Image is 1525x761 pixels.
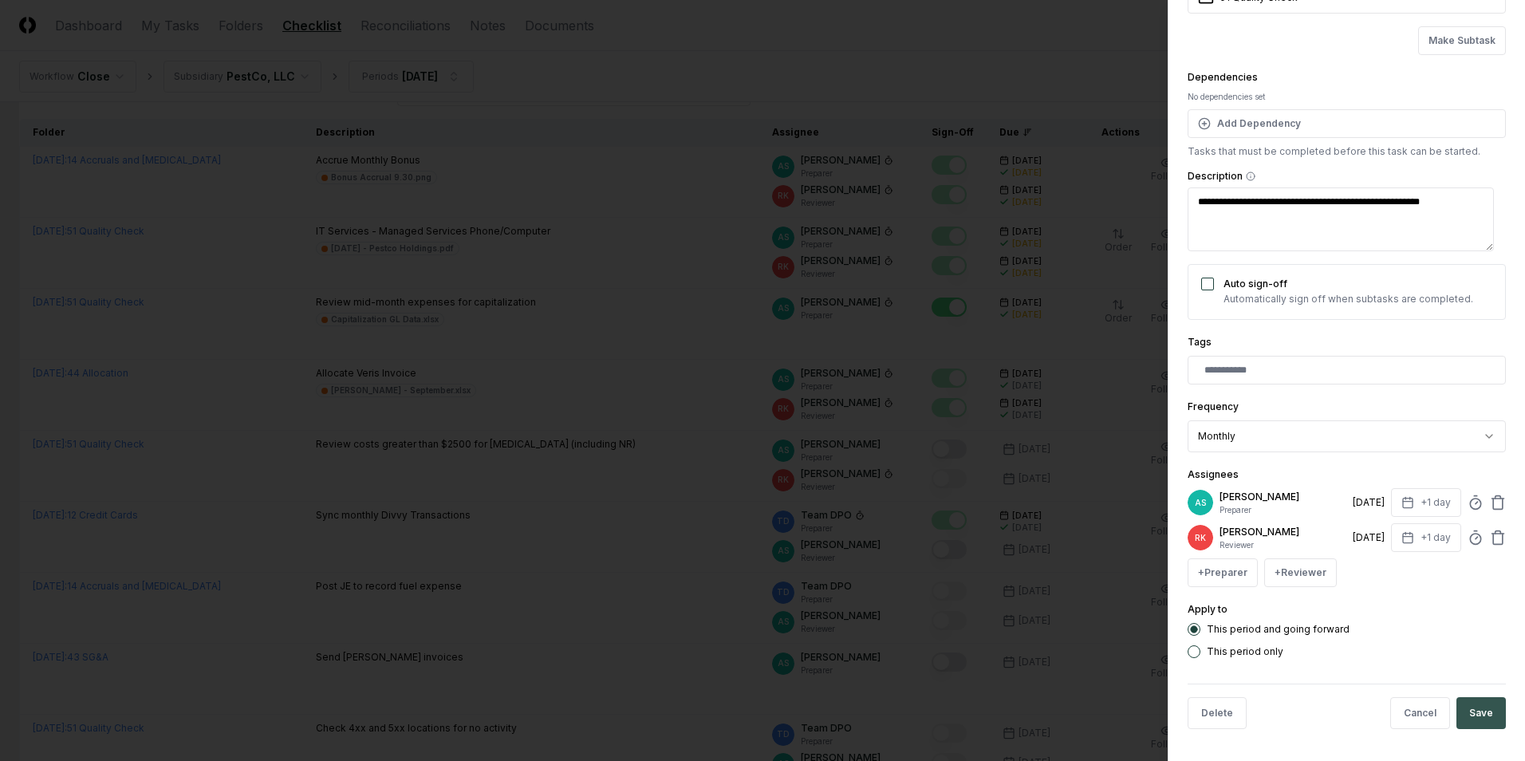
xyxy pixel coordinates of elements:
label: Dependencies [1188,71,1258,83]
label: This period only [1207,647,1283,657]
button: Save [1456,697,1506,729]
span: RK [1195,532,1206,544]
label: This period and going forward [1207,625,1350,634]
p: [PERSON_NAME] [1220,525,1346,539]
p: Reviewer [1220,539,1346,551]
button: Delete [1188,697,1247,729]
button: +1 day [1391,523,1461,552]
button: Cancel [1390,697,1450,729]
button: +1 day [1391,488,1461,517]
div: [DATE] [1353,495,1385,510]
p: Tasks that must be completed before this task can be started. [1188,144,1506,159]
button: Add Dependency [1188,109,1506,138]
button: +Reviewer [1264,558,1337,587]
p: Automatically sign off when subtasks are completed. [1224,292,1473,306]
button: Make Subtask [1418,26,1506,55]
label: Apply to [1188,603,1227,615]
button: +Preparer [1188,558,1258,587]
div: [DATE] [1353,530,1385,545]
label: Frequency [1188,400,1239,412]
div: No dependencies set [1188,91,1506,103]
label: Tags [1188,336,1212,348]
span: AS [1195,497,1206,509]
button: Description [1246,172,1255,181]
p: [PERSON_NAME] [1220,490,1346,504]
p: Preparer [1220,504,1346,516]
label: Description [1188,172,1506,181]
label: Auto sign-off [1224,278,1287,290]
label: Assignees [1188,468,1239,480]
